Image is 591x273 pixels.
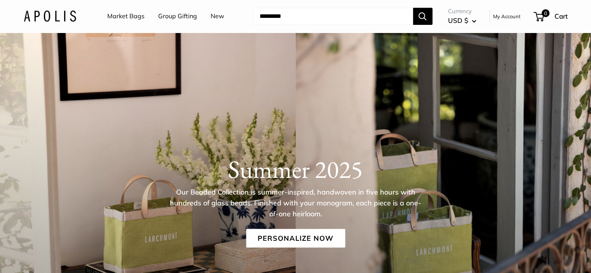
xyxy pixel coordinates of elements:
span: Cart [554,12,568,20]
a: 0 Cart [534,10,568,23]
button: USD $ [448,14,476,27]
button: Search [413,8,432,25]
a: New [211,10,224,22]
a: My Account [493,12,521,21]
span: USD $ [448,16,468,24]
input: Search... [253,8,413,25]
span: 0 [541,9,549,17]
a: Market Bags [107,10,145,22]
p: Our Beaded Collection is summer-inspired, handwoven in five hours with hundreds of glass beads. F... [169,187,422,219]
img: Apolis [24,10,76,22]
a: Personalize Now [246,229,345,248]
a: Group Gifting [158,10,197,22]
span: Currency [448,6,476,17]
h1: Summer 2025 [24,155,568,184]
